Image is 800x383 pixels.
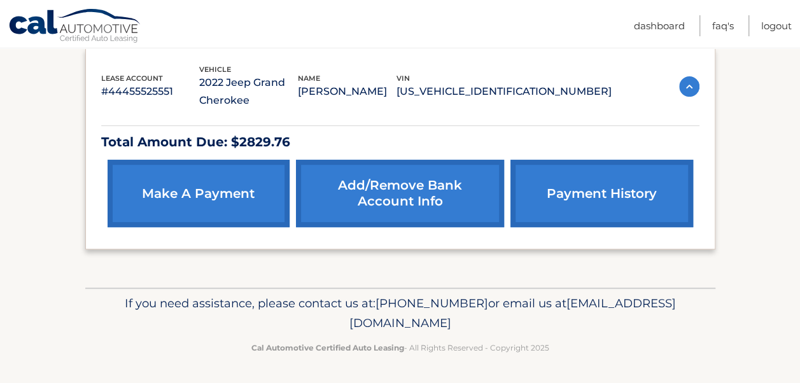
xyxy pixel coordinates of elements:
span: [PHONE_NUMBER] [375,296,488,310]
span: vin [396,74,410,83]
span: lease account [101,74,163,83]
a: payment history [510,160,692,227]
p: 2022 Jeep Grand Cherokee [199,74,298,109]
p: #44455525551 [101,83,200,101]
a: Dashboard [634,15,685,36]
img: accordion-active.svg [679,76,699,97]
a: make a payment [108,160,290,227]
strong: Cal Automotive Certified Auto Leasing [251,343,404,352]
p: [US_VEHICLE_IDENTIFICATION_NUMBER] [396,83,612,101]
a: FAQ's [712,15,734,36]
a: Cal Automotive [8,8,142,45]
p: Total Amount Due: $2829.76 [101,131,699,153]
a: Logout [761,15,792,36]
p: If you need assistance, please contact us at: or email us at [94,293,707,334]
span: vehicle [199,65,231,74]
a: Add/Remove bank account info [296,160,504,227]
p: - All Rights Reserved - Copyright 2025 [94,341,707,354]
span: name [298,74,320,83]
p: [PERSON_NAME] [298,83,396,101]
